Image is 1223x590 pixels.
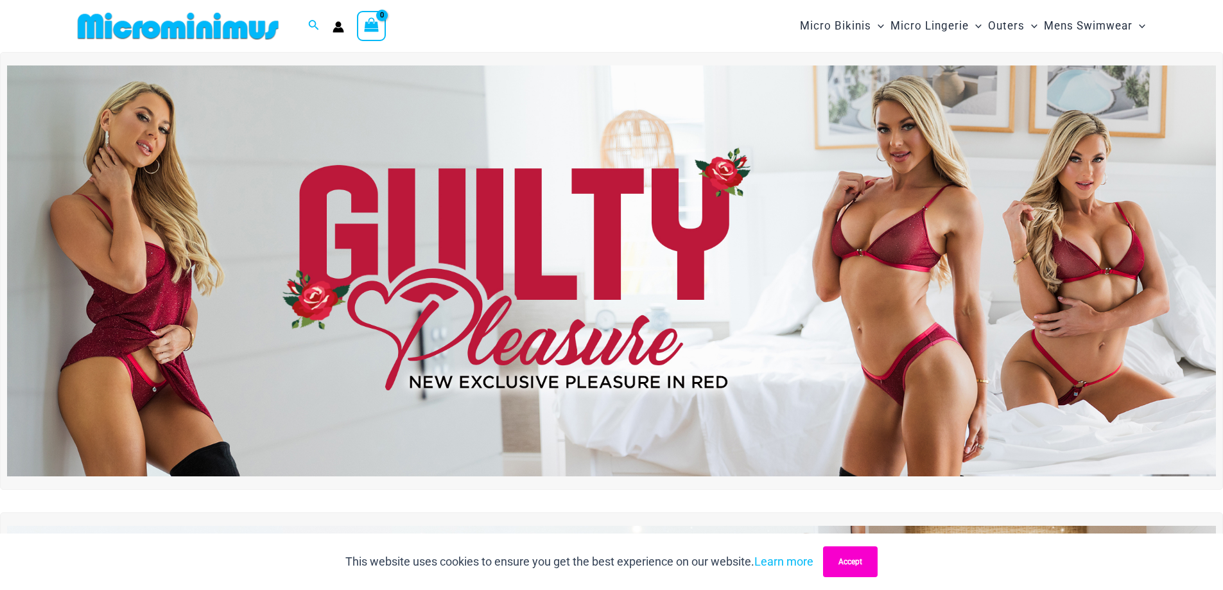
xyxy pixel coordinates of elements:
span: Micro Bikinis [800,10,871,42]
span: Micro Lingerie [890,10,969,42]
a: Mens SwimwearMenu ToggleMenu Toggle [1041,6,1149,46]
p: This website uses cookies to ensure you get the best experience on our website. [345,552,813,571]
span: Outers [988,10,1025,42]
a: Learn more [754,555,813,568]
nav: Site Navigation [795,4,1151,48]
button: Accept [823,546,878,577]
a: View Shopping Cart, empty [357,11,386,40]
a: Micro LingerieMenu ToggleMenu Toggle [887,6,985,46]
img: MM SHOP LOGO FLAT [73,12,284,40]
span: Menu Toggle [1025,10,1037,42]
span: Mens Swimwear [1044,10,1132,42]
img: Guilty Pleasures Red Lingerie [7,65,1216,476]
span: Menu Toggle [1132,10,1145,42]
a: Micro BikinisMenu ToggleMenu Toggle [797,6,887,46]
a: Search icon link [308,18,320,34]
span: Menu Toggle [969,10,982,42]
a: Account icon link [333,21,344,33]
span: Menu Toggle [871,10,884,42]
a: OutersMenu ToggleMenu Toggle [985,6,1041,46]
